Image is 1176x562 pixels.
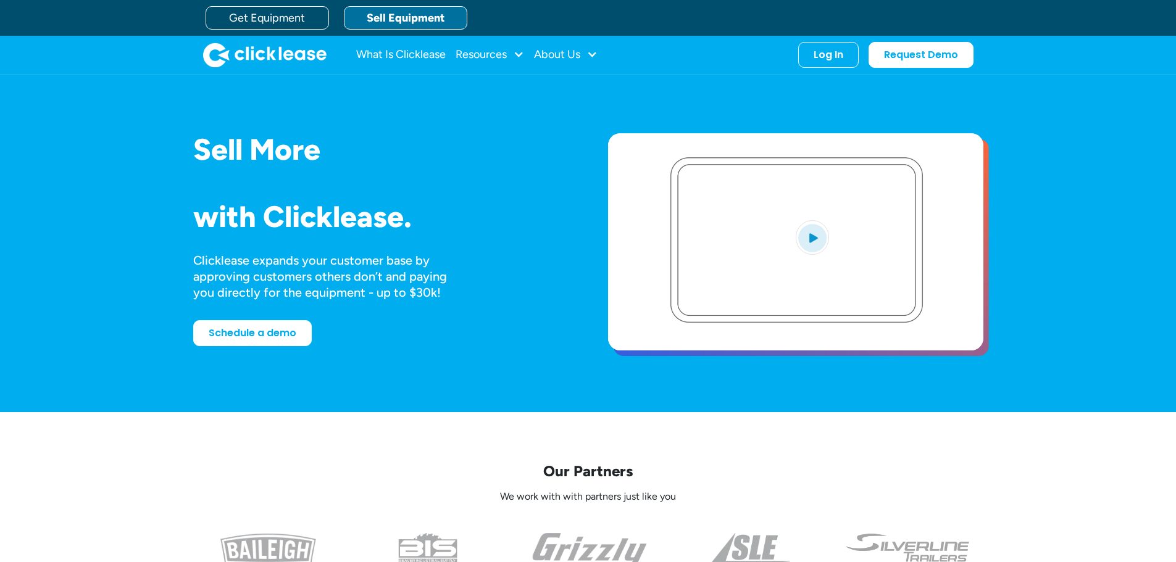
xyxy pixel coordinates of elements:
div: Resources [456,43,524,67]
a: Request Demo [869,42,974,68]
h1: Sell More [193,133,569,166]
a: Schedule a demo [193,320,312,346]
img: Blue play button logo on a light blue circular background [796,220,829,255]
div: Clicklease expands your customer base by approving customers others don’t and paying you directly... [193,252,470,300]
a: What Is Clicklease [356,43,446,67]
a: Sell Equipment [344,6,467,30]
a: Get Equipment [206,6,329,30]
div: Log In [814,49,843,61]
h1: with Clicklease. [193,200,569,233]
p: Our Partners [193,461,983,481]
div: About Us [534,43,598,67]
a: home [203,43,327,67]
p: We work with with partners just like you [193,490,983,503]
img: Clicklease logo [203,43,327,67]
a: open lightbox [608,133,983,350]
